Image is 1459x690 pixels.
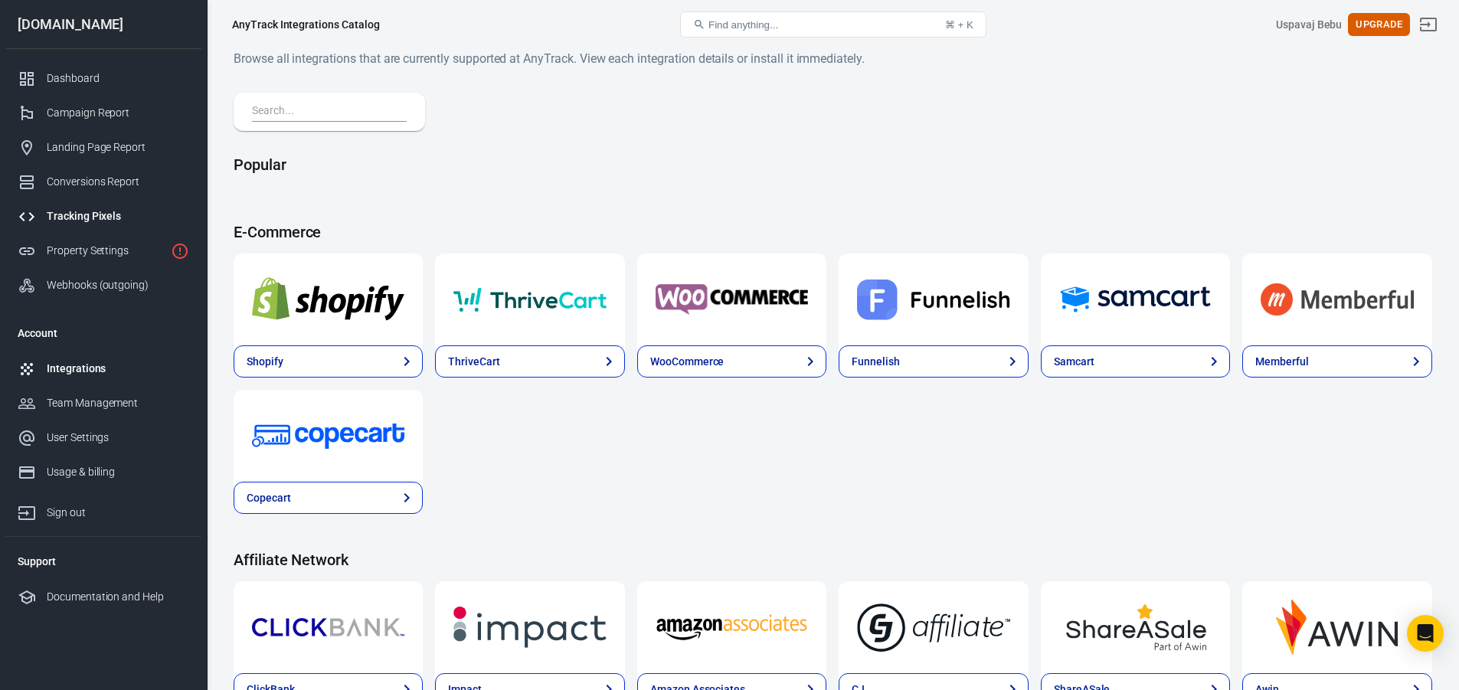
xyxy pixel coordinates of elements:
[839,581,1028,673] a: CJ
[47,174,189,190] div: Conversions Report
[247,354,283,370] div: Shopify
[1242,345,1431,378] a: Memberful
[1059,600,1212,655] img: ShareASale
[448,354,500,370] div: ThriveCart
[234,49,1432,68] h6: Browse all integrations that are currently supported at AnyTrack. View each integration details o...
[5,352,201,386] a: Integrations
[47,395,189,411] div: Team Management
[5,420,201,455] a: User Settings
[1041,345,1230,378] a: Samcart
[5,199,201,234] a: Tracking Pixels
[839,253,1028,345] a: Funnelish
[252,102,401,122] input: Search...
[47,464,189,480] div: Usage & billing
[1410,6,1447,43] a: Sign out
[234,155,1432,174] h4: Popular
[234,551,1432,569] h4: Affiliate Network
[680,11,986,38] button: Find anything...⌘ + K
[5,234,201,268] a: Property Settings
[1242,581,1431,673] a: Awin
[234,223,1432,241] h4: E-Commerce
[232,17,380,32] div: AnyTrack Integrations Catalog
[1041,581,1230,673] a: ShareASale
[1261,600,1413,655] img: Awin
[650,354,724,370] div: WooCommerce
[1261,272,1413,327] img: Memberful
[5,315,201,352] li: Account
[47,139,189,155] div: Landing Page Report
[637,253,826,345] a: WooCommerce
[1407,615,1444,652] div: Open Intercom Messenger
[1041,253,1230,345] a: Samcart
[839,345,1028,378] a: Funnelish
[234,345,423,378] a: Shopify
[637,581,826,673] a: Amazon Associates
[708,19,778,31] span: Find anything...
[857,600,1009,655] img: CJ
[1054,354,1094,370] div: Samcart
[5,268,201,302] a: Webhooks (outgoing)
[247,490,291,506] div: Copecart
[234,482,423,514] a: Copecart
[656,272,808,327] img: WooCommerce
[252,600,404,655] img: ClickBank
[47,70,189,87] div: Dashboard
[47,505,189,521] div: Sign out
[47,361,189,377] div: Integrations
[5,386,201,420] a: Team Management
[252,408,404,463] img: Copecart
[637,345,826,378] a: WooCommerce
[5,489,201,530] a: Sign out
[857,272,1009,327] img: Funnelish
[435,345,624,378] a: ThriveCart
[47,430,189,446] div: User Settings
[656,600,808,655] img: Amazon Associates
[171,242,189,260] svg: Property is not installed yet
[5,130,201,165] a: Landing Page Report
[1242,253,1431,345] a: Memberful
[1059,272,1212,327] img: Samcart
[5,165,201,199] a: Conversions Report
[453,272,606,327] img: ThriveCart
[453,600,606,655] img: Impact
[1348,13,1410,37] button: Upgrade
[234,581,423,673] a: ClickBank
[5,96,201,130] a: Campaign Report
[47,277,189,293] div: Webhooks (outgoing)
[1255,354,1309,370] div: Memberful
[5,18,201,31] div: [DOMAIN_NAME]
[47,243,165,259] div: Property Settings
[852,354,900,370] div: Funnelish
[47,589,189,605] div: Documentation and Help
[435,253,624,345] a: ThriveCart
[945,19,973,31] div: ⌘ + K
[5,455,201,489] a: Usage & billing
[252,272,404,327] img: Shopify
[1276,17,1342,33] div: Account id: lSSXDMsk
[5,543,201,580] li: Support
[47,208,189,224] div: Tracking Pixels
[234,390,423,482] a: Copecart
[435,581,624,673] a: Impact
[47,105,189,121] div: Campaign Report
[5,61,201,96] a: Dashboard
[234,253,423,345] a: Shopify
